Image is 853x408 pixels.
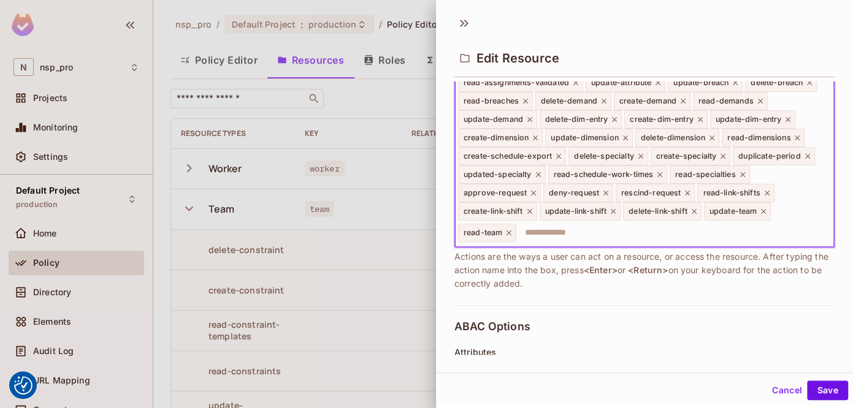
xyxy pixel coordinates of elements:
span: deny-request [549,188,599,198]
span: read-schedule-work-times [554,170,654,179]
div: create-link-shift [458,202,537,221]
span: delete-specialty [574,151,633,161]
span: update-breach [673,78,729,88]
div: read-breaches [458,92,533,110]
div: delete-link-shift [623,202,702,221]
span: Edit Resource [476,51,559,66]
span: <Return> [628,265,668,275]
span: ABAC Options [454,320,530,333]
div: update-attribute [586,74,665,92]
div: update-dimension [545,129,632,147]
div: approve-request [458,184,541,202]
div: delete-demand [535,92,611,110]
span: updated-specialty [464,170,532,179]
button: Save [807,380,848,400]
span: read-team [464,228,502,238]
span: Actions are the ways a user can act on a resource, or access the resource. After typing the actio... [454,250,835,290]
span: duplicate-period [738,151,800,161]
div: update-link-shift [540,202,621,221]
div: update-breach [668,74,743,92]
span: update-dimension [551,133,618,143]
span: delete-link-shift [629,206,687,216]
span: create-demand [619,96,676,106]
div: read-specialties [670,165,749,184]
div: duplicate-period [733,147,814,165]
div: updated-specialty [458,165,546,184]
div: delete-dimension [635,129,719,147]
div: delete-breach [745,74,817,92]
div: create-schedule-export [458,147,566,165]
span: Attributes [454,347,497,357]
img: Revisit consent button [14,376,33,395]
span: delete-dim-entry [545,115,608,124]
span: create-dimension [464,133,529,143]
div: deny-request [543,184,613,202]
div: read-team [458,224,516,242]
button: Consent Preferences [14,376,33,395]
span: create-specialty [656,151,716,161]
div: read-assignments-validated [458,74,583,92]
div: delete-dim-entry [540,110,622,129]
div: update-dim-entry [710,110,795,129]
span: create-dim-entry [630,115,693,124]
span: read-dimensions [727,133,790,143]
span: update-dim-entry [716,115,781,124]
span: <Enter> [584,265,618,275]
span: update-attribute [591,78,651,88]
div: update-demand [458,110,537,129]
span: rescind-request [621,188,681,198]
div: read-dimensions [722,129,805,147]
div: create-dim-entry [624,110,707,129]
span: delete-dimension [641,133,705,143]
div: create-dimension [458,129,543,147]
span: read-breaches [464,96,519,106]
span: approve-request [464,188,527,198]
div: update-team [704,202,771,221]
div: create-demand [614,92,690,110]
span: create-schedule-export [464,151,552,161]
span: delete-demand [541,96,597,106]
span: create-link-shift [464,206,523,216]
span: delete-breach [751,78,803,88]
span: read-assignments-validated [464,78,569,88]
div: create-specialty [651,147,730,165]
div: read-link-shifts [697,184,774,202]
div: read-schedule-work-times [548,165,668,184]
span: update-demand [464,115,523,124]
button: Cancel [767,380,807,400]
div: delete-specialty [568,147,648,165]
span: read-link-shifts [703,188,760,198]
div: read-demands [693,92,768,110]
span: read-demands [698,96,754,106]
span: update-team [710,206,757,216]
div: rescind-request [616,184,695,202]
span: read-specialties [675,170,735,179]
span: update-link-shift [545,206,607,216]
